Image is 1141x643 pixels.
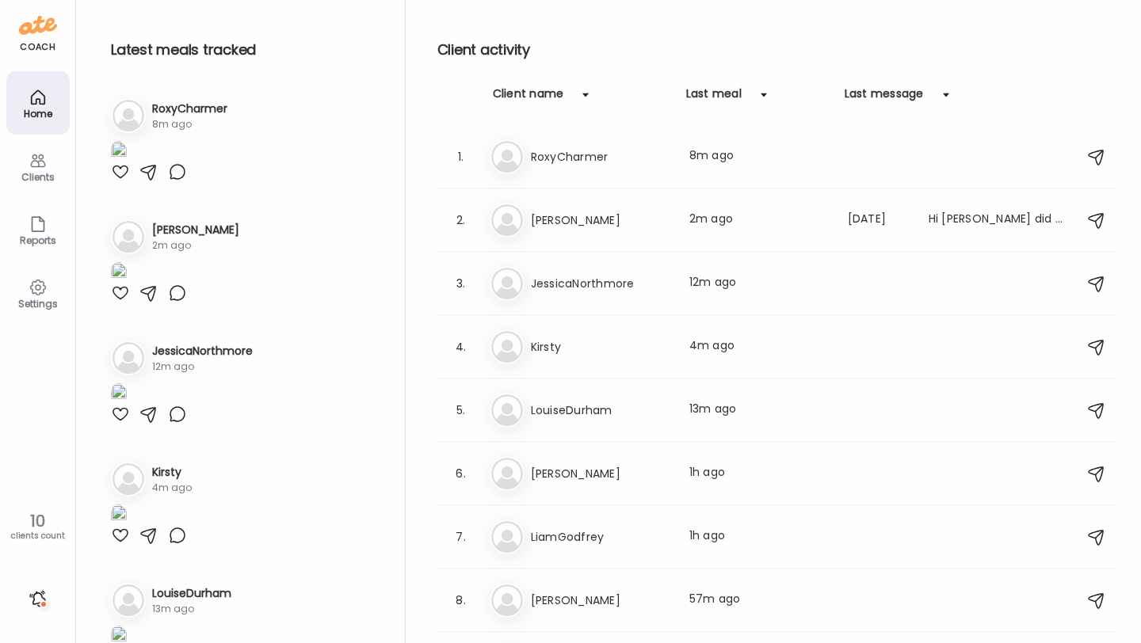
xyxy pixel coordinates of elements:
[689,591,829,610] div: 57m ago
[531,147,670,166] h3: RoxyCharmer
[491,331,523,363] img: bg-avatar-default.svg
[437,38,1116,62] h2: Client activity
[111,38,380,62] h2: Latest meals tracked
[531,591,670,610] h3: [PERSON_NAME]
[531,527,670,546] h3: LiamGodfrey
[111,262,127,283] img: images%2FqXFc7aMTU5fNNZiMnXpPEgEZiJe2%2FvMgAwX7Qi4mKAkM5kKlT%2F520CNUv8El7NqwlGkKFm_1080
[113,463,144,495] img: bg-avatar-default.svg
[452,591,471,610] div: 8.
[152,481,192,495] div: 4m ago
[452,464,471,483] div: 6.
[152,360,253,374] div: 12m ago
[929,211,1068,230] div: Hi [PERSON_NAME] did you get the photos pal
[111,141,127,162] img: images%2FRLcSfFjiTGcBNJ4LmZaqtZDgsf33%2Fl8Mpa5rFIaGob3zrJJuT%2FR97pqxiMo6Qch1dPfHQj_1080
[152,101,227,117] h3: RoxyCharmer
[452,401,471,420] div: 5.
[111,383,127,405] img: images%2FeG6ITufXlZfJWLTzQJChGV6uFB82%2Fw4pu3VyJQ358HjXGQnDk%2Foiyb0n536wuTw4Y44gYJ_1080
[689,337,829,356] div: 4m ago
[6,531,70,542] div: clients count
[10,108,67,119] div: Home
[152,238,239,253] div: 2m ago
[152,585,231,602] h3: LouiseDurham
[491,141,523,173] img: bg-avatar-default.svg
[491,204,523,236] img: bg-avatar-default.svg
[531,464,670,483] h3: [PERSON_NAME]
[848,211,910,230] div: [DATE]
[152,343,253,360] h3: JessicaNorthmore
[10,299,67,309] div: Settings
[689,401,829,420] div: 13m ago
[491,584,523,616] img: bg-avatar-default.svg
[10,235,67,245] div: Reports
[531,211,670,230] h3: [PERSON_NAME]
[689,147,829,166] div: 8m ago
[689,211,829,230] div: 2m ago
[111,504,127,526] img: images%2FvhDiuyUdg7Pf3qn8yTlHdkeZ9og1%2FmJTbvSJnmWGonImsNDcU%2Fa3gqZu6ZRWSDav7emMLB_1080
[845,86,924,111] div: Last message
[6,512,70,531] div: 10
[452,337,471,356] div: 4.
[491,394,523,426] img: bg-avatar-default.svg
[113,221,144,253] img: bg-avatar-default.svg
[686,86,742,111] div: Last meal
[19,13,57,38] img: ate
[491,521,523,553] img: bg-avatar-default.svg
[20,40,55,54] div: coach
[491,458,523,489] img: bg-avatar-default.svg
[152,464,192,481] h3: Kirsty
[493,86,564,111] div: Client name
[113,342,144,374] img: bg-avatar-default.svg
[491,268,523,299] img: bg-avatar-default.svg
[531,274,670,293] h3: JessicaNorthmore
[531,337,670,356] h3: Kirsty
[113,584,144,616] img: bg-avatar-default.svg
[452,527,471,546] div: 7.
[452,147,471,166] div: 1.
[152,602,231,616] div: 13m ago
[689,527,829,546] div: 1h ago
[452,211,471,230] div: 2.
[152,222,239,238] h3: [PERSON_NAME]
[10,172,67,182] div: Clients
[531,401,670,420] h3: LouiseDurham
[452,274,471,293] div: 3.
[689,464,829,483] div: 1h ago
[113,100,144,131] img: bg-avatar-default.svg
[689,274,829,293] div: 12m ago
[152,117,227,131] div: 8m ago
